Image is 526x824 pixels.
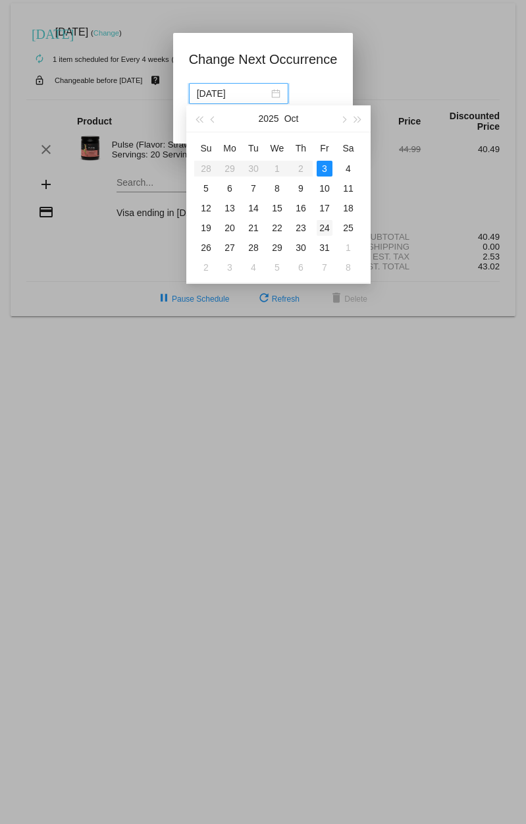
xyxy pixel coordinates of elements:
[293,180,309,196] div: 9
[317,240,332,256] div: 31
[269,240,285,256] div: 29
[269,220,285,236] div: 22
[194,258,218,277] td: 11/2/2025
[218,198,242,218] td: 10/13/2025
[194,179,218,198] td: 10/5/2025
[340,161,356,177] div: 4
[222,200,238,216] div: 13
[218,258,242,277] td: 11/3/2025
[198,240,214,256] div: 26
[242,198,265,218] td: 10/14/2025
[265,238,289,258] td: 10/29/2025
[293,240,309,256] div: 30
[246,240,261,256] div: 28
[317,220,332,236] div: 24
[218,138,242,159] th: Mon
[265,138,289,159] th: Wed
[218,218,242,238] td: 10/20/2025
[265,179,289,198] td: 10/8/2025
[289,198,313,218] td: 10/16/2025
[336,258,360,277] td: 11/8/2025
[317,161,332,177] div: 3
[269,200,285,216] div: 15
[336,138,360,159] th: Sat
[336,198,360,218] td: 10/18/2025
[265,258,289,277] td: 11/5/2025
[293,260,309,275] div: 6
[284,105,299,132] button: Oct
[317,260,332,275] div: 7
[289,179,313,198] td: 10/9/2025
[340,180,356,196] div: 11
[340,260,356,275] div: 8
[222,220,238,236] div: 20
[218,238,242,258] td: 10/27/2025
[206,105,221,132] button: Previous month (PageUp)
[242,138,265,159] th: Tue
[242,218,265,238] td: 10/21/2025
[269,180,285,196] div: 8
[317,200,332,216] div: 17
[197,86,269,101] input: Select date
[246,220,261,236] div: 21
[265,218,289,238] td: 10/22/2025
[313,159,336,179] td: 10/3/2025
[336,159,360,179] td: 10/4/2025
[222,180,238,196] div: 6
[198,220,214,236] div: 19
[317,180,332,196] div: 10
[269,260,285,275] div: 5
[198,180,214,196] div: 5
[313,179,336,198] td: 10/10/2025
[218,179,242,198] td: 10/6/2025
[293,200,309,216] div: 16
[194,138,218,159] th: Sun
[222,240,238,256] div: 27
[313,198,336,218] td: 10/17/2025
[246,180,261,196] div: 7
[336,218,360,238] td: 10/25/2025
[313,238,336,258] td: 10/31/2025
[189,49,338,70] h1: Change Next Occurrence
[194,238,218,258] td: 10/26/2025
[289,218,313,238] td: 10/23/2025
[293,220,309,236] div: 23
[313,258,336,277] td: 11/7/2025
[340,200,356,216] div: 18
[336,105,350,132] button: Next month (PageDown)
[242,179,265,198] td: 10/7/2025
[289,258,313,277] td: 11/6/2025
[194,198,218,218] td: 10/12/2025
[313,218,336,238] td: 10/24/2025
[242,238,265,258] td: 10/28/2025
[265,198,289,218] td: 10/15/2025
[246,200,261,216] div: 14
[340,220,356,236] div: 25
[336,238,360,258] td: 11/1/2025
[289,238,313,258] td: 10/30/2025
[289,138,313,159] th: Thu
[259,105,279,132] button: 2025
[340,240,356,256] div: 1
[198,260,214,275] div: 2
[246,260,261,275] div: 4
[242,258,265,277] td: 11/4/2025
[336,179,360,198] td: 10/11/2025
[313,138,336,159] th: Fri
[192,105,206,132] button: Last year (Control + left)
[194,218,218,238] td: 10/19/2025
[198,200,214,216] div: 12
[351,105,365,132] button: Next year (Control + right)
[222,260,238,275] div: 3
